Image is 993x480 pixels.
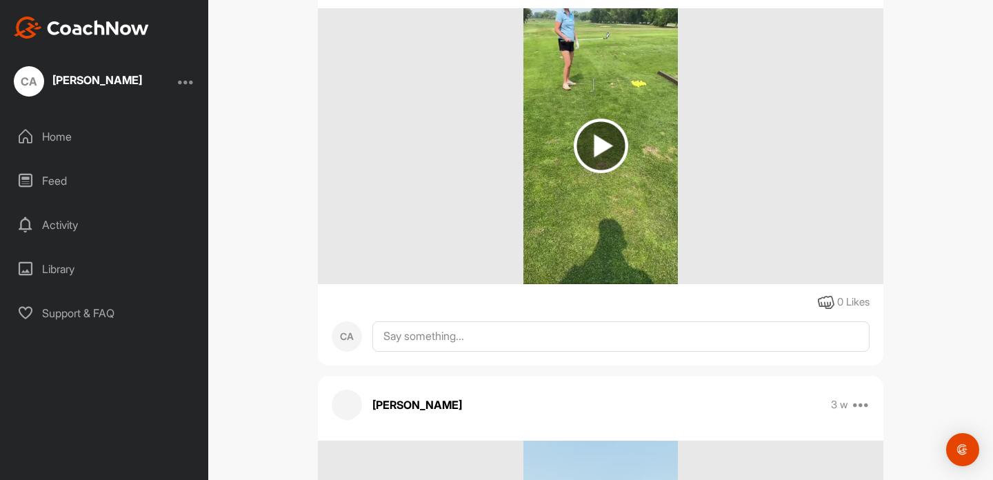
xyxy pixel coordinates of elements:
div: 0 Likes [837,294,870,310]
div: Home [8,119,202,154]
img: media [523,8,677,284]
div: Support & FAQ [8,296,202,330]
img: play [574,119,628,173]
p: [PERSON_NAME] [372,397,462,413]
div: Activity [8,208,202,242]
img: CoachNow [14,17,149,39]
div: Feed [8,163,202,198]
div: Library [8,252,202,286]
div: CA [14,66,44,97]
div: Open Intercom Messenger [946,433,979,466]
div: [PERSON_NAME] [52,74,142,86]
p: 3 w [831,398,848,412]
div: CA [332,321,362,352]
